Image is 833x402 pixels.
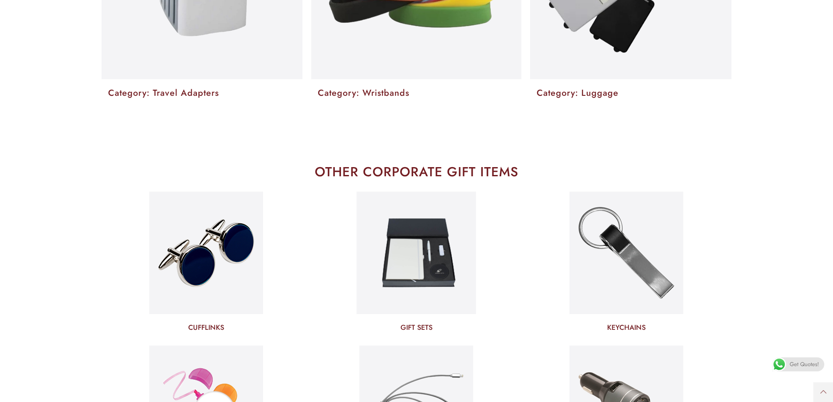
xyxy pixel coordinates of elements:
a: GIFT SETS [318,323,515,332]
span: Get Quotes! [790,357,819,371]
a: Category: Luggage [537,87,619,99]
a: KEYCHAINS [528,323,725,332]
a: Category: Travel Adapters [108,87,219,99]
a: Category: Wristbands [318,87,409,99]
a: CUFFLINKS [108,323,305,332]
h2: OTHER CORPORATE GIFT ITEMS [108,165,725,178]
